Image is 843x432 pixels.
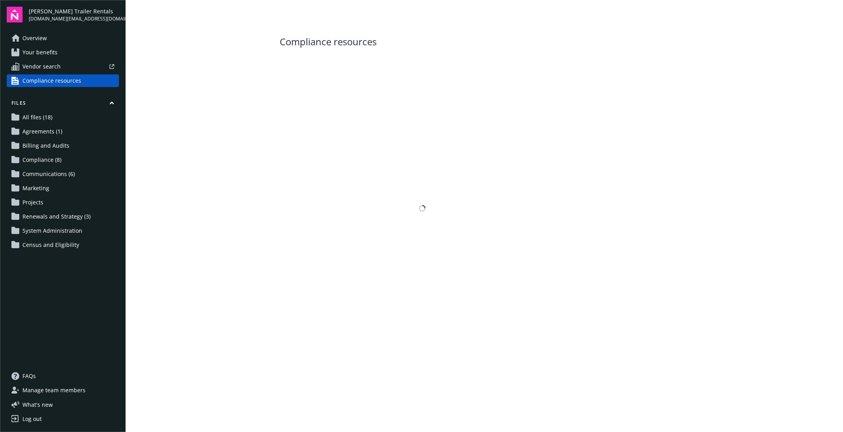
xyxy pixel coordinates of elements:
a: System Administration [7,224,119,237]
span: FAQs [22,370,36,382]
button: [PERSON_NAME] Trailer Rentals[DOMAIN_NAME][EMAIL_ADDRESS][DOMAIN_NAME] [29,7,119,22]
span: Vendor search [22,60,61,73]
a: All files (18) [7,111,119,124]
a: Projects [7,196,119,209]
a: Census and Eligibility [7,239,119,251]
span: Agreements (1) [22,125,62,138]
a: FAQs [7,370,119,382]
span: System Administration [22,224,82,237]
span: Overview [22,32,47,44]
span: Renewals and Strategy (3) [22,210,91,223]
a: Marketing [7,182,119,195]
a: Renewals and Strategy (3) [7,210,119,223]
a: Vendor search [7,60,119,73]
span: Billing and Audits [22,139,69,152]
span: Compliance resources [280,35,689,49]
button: What's new [7,400,65,409]
span: Manage team members [22,384,85,397]
a: Communications (6) [7,168,119,180]
a: Your benefits [7,46,119,59]
span: Census and Eligibility [22,239,79,251]
button: Files [7,100,119,109]
span: All files (18) [22,111,52,124]
a: Compliance (8) [7,154,119,166]
a: Overview [7,32,119,44]
div: Log out [22,413,42,425]
span: [DOMAIN_NAME][EMAIL_ADDRESS][DOMAIN_NAME] [29,15,119,22]
span: Compliance (8) [22,154,61,166]
span: [PERSON_NAME] Trailer Rentals [29,7,119,15]
a: Manage team members [7,384,119,397]
span: Your benefits [22,46,58,59]
span: Marketing [22,182,49,195]
a: Compliance resources [7,74,119,87]
a: Billing and Audits [7,139,119,152]
a: Agreements (1) [7,125,119,138]
span: Compliance resources [22,74,81,87]
span: What ' s new [22,400,53,409]
span: Projects [22,196,43,209]
span: Communications (6) [22,168,75,180]
img: navigator-logo.svg [7,7,22,22]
